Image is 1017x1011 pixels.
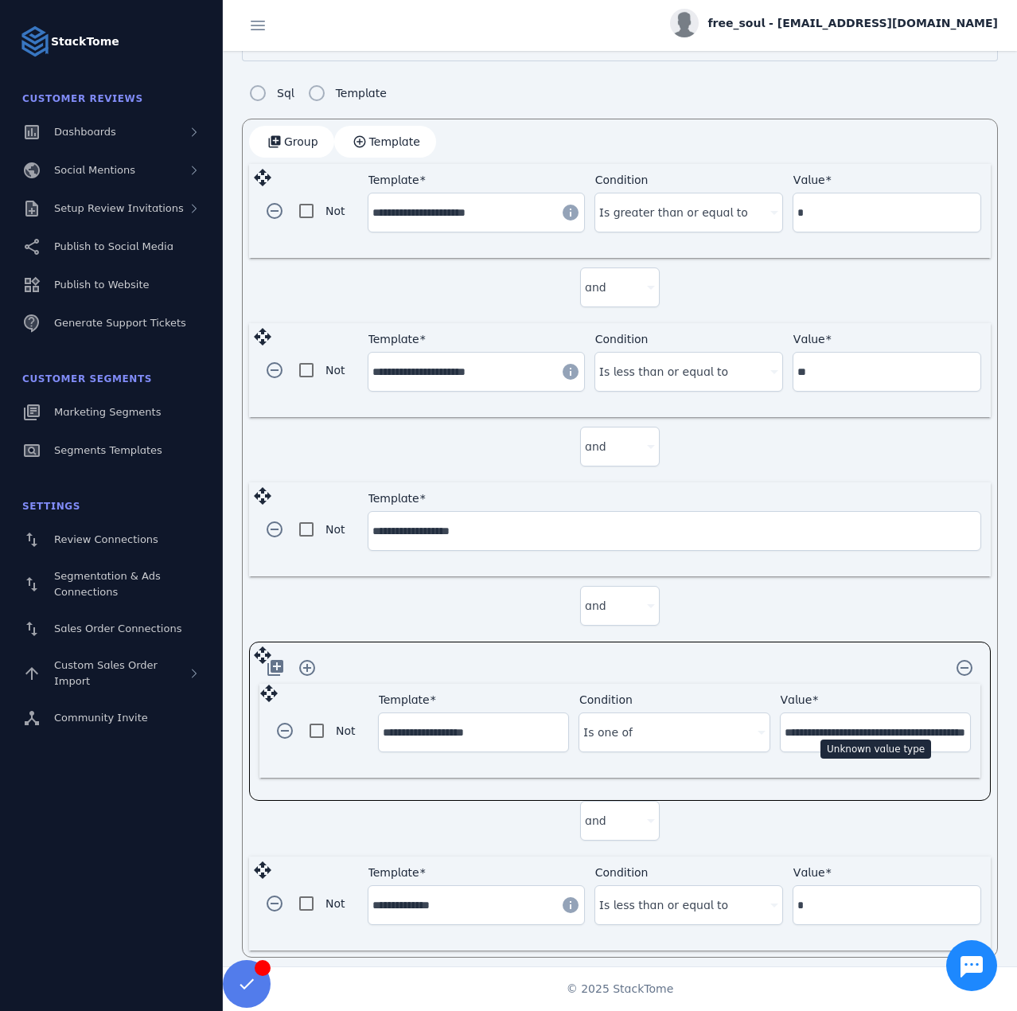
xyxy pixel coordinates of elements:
[781,693,812,706] mat-label: Value
[10,395,213,430] a: Marketing Segments
[54,533,158,545] span: Review Connections
[10,229,213,264] a: Publish to Social Media
[579,693,633,706] mat-label: Condition
[10,560,213,608] a: Segmentation & Ads Connections
[54,240,173,252] span: Publish to Social Media
[383,723,564,742] input: Template
[368,174,419,186] mat-label: Template
[22,501,80,512] span: Settings
[54,126,116,138] span: Dashboards
[585,811,606,830] span: and
[54,623,181,634] span: Sales Order Connections
[10,701,213,736] a: Community Invite
[599,896,729,915] span: Is less than or equal to
[22,373,152,384] span: Customer Segments
[369,136,420,147] span: Template
[368,333,419,345] mat-label: Template
[567,981,674,997] span: © 2025 StackTome
[322,201,345,221] label: Not
[583,723,633,742] span: Is one of
[372,362,551,381] input: Template
[322,361,345,380] label: Not
[249,126,334,158] button: Group
[22,93,143,104] span: Customer Reviews
[379,693,430,706] mat-label: Template
[274,84,294,103] label: Sql
[585,437,606,456] span: and
[322,520,345,539] label: Not
[54,279,149,291] span: Publish to Website
[284,136,318,147] span: Group
[54,570,161,598] span: Segmentation & Ads Connections
[54,317,186,329] span: Generate Support Tickets
[54,202,184,214] span: Setup Review Invitations
[599,362,729,381] span: Is less than or equal to
[54,659,158,687] span: Custom Sales Order Import
[10,522,213,557] a: Review Connections
[372,203,551,222] input: Template
[793,174,825,186] mat-label: Value
[368,492,419,505] mat-label: Template
[333,721,356,740] label: Not
[54,164,135,176] span: Social Mentions
[10,611,213,646] a: Sales Order Connections
[19,25,51,57] img: Logo image
[10,433,213,468] a: Segments Templates
[561,203,580,222] mat-icon: info
[372,896,551,915] input: Template
[599,203,748,222] span: Is greater than or equal to
[322,894,345,913] label: Not
[561,362,580,381] mat-icon: info
[670,9,998,37] button: free_soul - [EMAIL_ADDRESS][DOMAIN_NAME]
[372,521,976,541] input: Template
[10,267,213,303] a: Publish to Website
[820,740,931,759] div: Unknown value type
[368,866,419,879] mat-label: Template
[708,15,998,32] span: free_soul - [EMAIL_ADDRESS][DOMAIN_NAME]
[54,406,161,418] span: Marketing Segments
[54,712,148,724] span: Community Invite
[54,444,162,456] span: Segments Templates
[585,278,606,297] span: and
[561,896,580,915] mat-icon: info
[51,33,119,50] strong: StackTome
[595,174,649,186] mat-label: Condition
[10,306,213,341] a: Generate Support Tickets
[585,596,606,615] span: and
[595,866,649,879] mat-label: Condition
[670,9,699,37] img: profile.jpg
[333,84,387,103] label: Template
[793,333,825,345] mat-label: Value
[595,333,649,345] mat-label: Condition
[242,77,387,109] mat-radio-group: Segment config type
[793,866,825,879] mat-label: Value
[334,126,436,158] button: Template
